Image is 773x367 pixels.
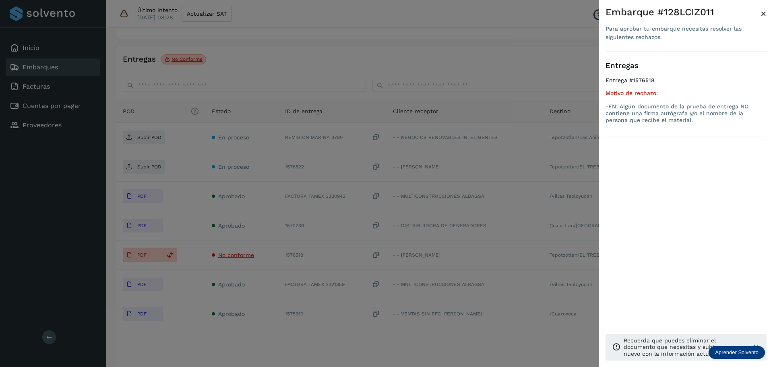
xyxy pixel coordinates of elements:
[715,349,759,356] p: Aprender Solvento
[606,77,767,90] h4: Entrega #1576518
[709,346,765,359] div: Aprender Solvento
[606,6,761,18] div: Embarque #128LCIZ011
[624,337,746,357] p: Recuerda que puedes eliminar el documento que necesitas y subir uno nuevo con la información actu...
[761,6,767,21] button: Close
[606,25,761,41] div: Para aprobar tu embarque necesitas resolver las siguientes rechazos.
[606,103,767,123] p: -FN: Algún documento de la prueba de entrega NO contiene una firma autógrafa y/o el nombre de la ...
[761,8,767,19] span: ×
[606,61,767,70] h3: Entregas
[606,90,767,97] h5: Motivo de rechazo:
